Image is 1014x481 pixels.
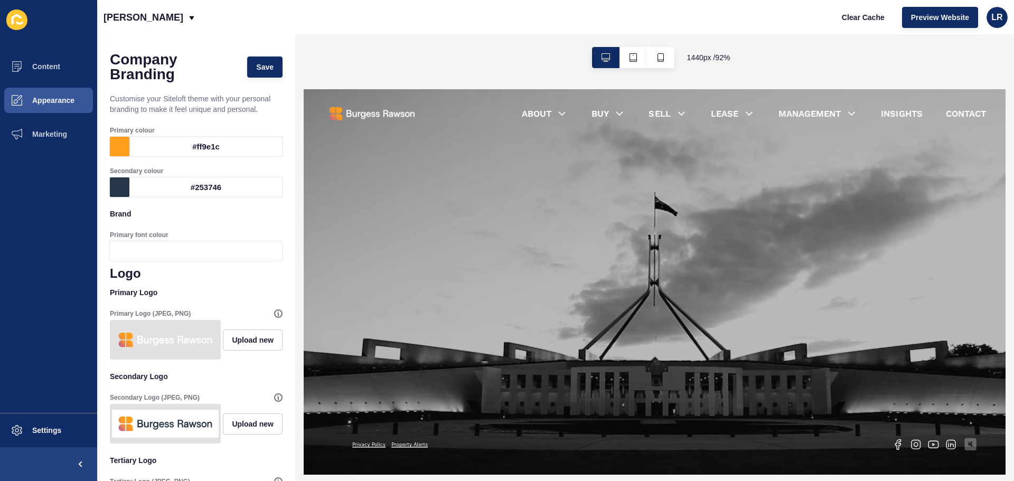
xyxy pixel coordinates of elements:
button: Upload new [223,413,283,435]
a: LEASE [441,20,471,33]
span: Save [256,62,274,72]
label: Secondary Logo (JPEG, PNG) [110,393,200,402]
p: Secondary Logo [110,365,283,388]
a: SELL [374,20,398,33]
a: MANAGEMENT [514,20,582,33]
h1: Company Branding [110,52,237,82]
img: 66d856f1e2013f831e80f45bd28cb783.png [112,322,219,357]
label: Secondary colour [110,167,163,175]
a: BUY [312,20,331,33]
span: Upload new [232,335,274,345]
span: Preview Website [911,12,969,23]
label: Primary colour [110,126,155,135]
button: Clear Cache [833,7,894,28]
label: Primary font colour [110,231,168,239]
p: Customise your Siteloft theme with your personal branding to make it feel unique and personal. [110,87,283,121]
div: #ff9e1c [129,137,283,156]
p: [PERSON_NAME] [104,4,183,31]
span: Upload new [232,419,274,429]
a: INSIGHTS [625,20,671,33]
button: Upload new [223,329,283,351]
img: Company logo [21,11,127,42]
a: Privacy Policy [53,382,89,388]
a: CONTACT [696,20,739,33]
span: 1440 px / 92 % [687,52,730,63]
div: #253746 [129,177,283,197]
p: Tertiary Logo [110,449,283,472]
p: Brand [110,202,283,225]
p: Primary Logo [110,281,283,304]
h1: Logo [110,266,283,281]
span: Clear Cache [842,12,885,23]
label: Primary Logo (JPEG, PNG) [110,309,191,318]
a: Property Alerts [95,382,135,388]
a: ABOUT [236,20,268,33]
img: 1f2e38a8bdd6e1646beb312a91f3a308.jpg [112,406,219,441]
span: LR [991,12,1002,23]
button: Preview Website [902,7,978,28]
button: Save [247,56,283,78]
